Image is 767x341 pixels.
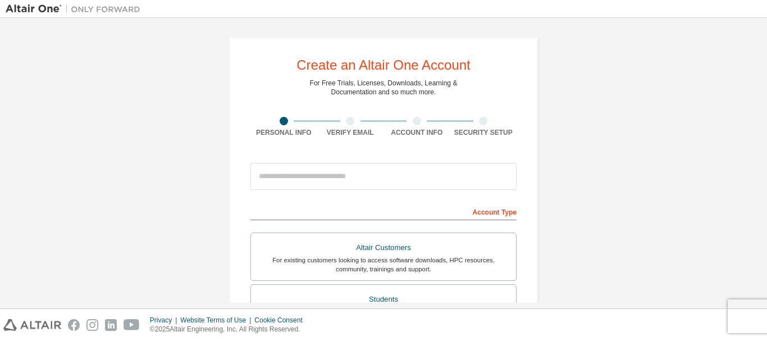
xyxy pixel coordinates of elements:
img: instagram.svg [86,319,98,331]
div: Account Info [383,128,450,137]
div: Altair Customers [258,240,509,256]
div: For Free Trials, Licenses, Downloads, Learning & Documentation and so much more. [310,79,458,97]
div: Website Terms of Use [180,316,254,325]
img: facebook.svg [68,319,80,331]
img: altair_logo.svg [3,319,61,331]
div: Create an Altair One Account [296,58,471,72]
img: Altair One [6,3,146,15]
div: For existing customers looking to access software downloads, HPC resources, community, trainings ... [258,256,509,274]
div: Personal Info [250,128,317,137]
img: linkedin.svg [105,319,117,331]
div: Account Type [250,202,517,220]
div: Privacy [150,316,180,325]
div: Verify Email [317,128,384,137]
p: © 2025 Altair Engineering, Inc. All Rights Reserved. [150,325,309,334]
div: Students [258,292,509,307]
div: Cookie Consent [254,316,309,325]
div: Security Setup [450,128,517,137]
img: youtube.svg [124,319,140,331]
